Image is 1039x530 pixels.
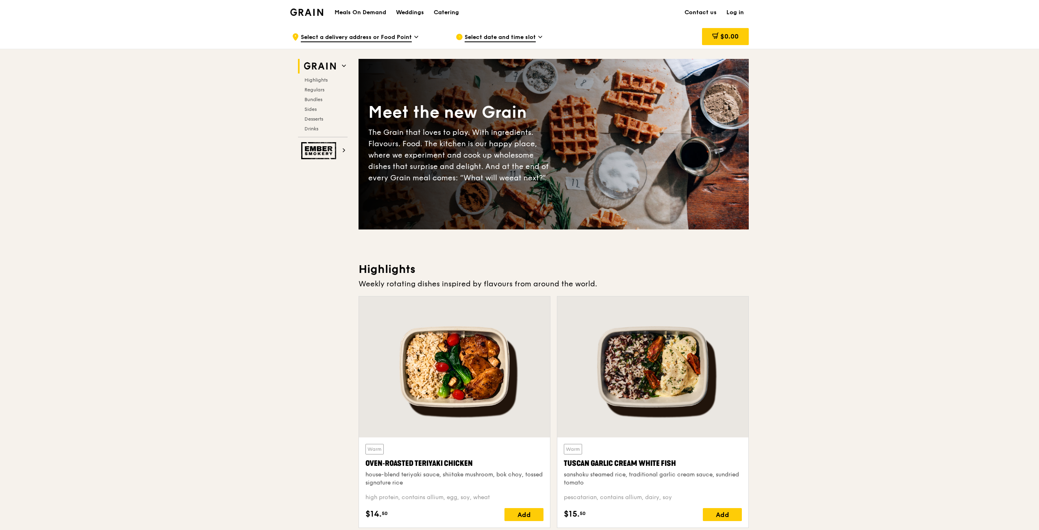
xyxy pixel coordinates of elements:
div: Warm [564,444,582,454]
div: Weddings [396,0,424,25]
span: Sides [304,106,317,112]
div: Tuscan Garlic Cream White Fish [564,458,742,469]
div: Meet the new Grain [368,102,554,123]
img: Ember Smokery web logo [301,142,339,159]
div: sanshoku steamed rice, traditional garlic cream sauce, sundried tomato [564,471,742,487]
span: 50 [580,510,586,517]
div: Add [703,508,742,521]
a: Catering [429,0,464,25]
div: Add [504,508,543,521]
h1: Meals On Demand [335,9,386,17]
h3: Highlights [359,262,749,277]
a: Contact us [680,0,722,25]
span: Highlights [304,77,328,83]
span: Drinks [304,126,318,132]
div: high protein, contains allium, egg, soy, wheat [365,493,543,502]
span: eat next?” [509,173,546,182]
div: house-blend teriyaki sauce, shiitake mushroom, bok choy, tossed signature rice [365,471,543,487]
span: Desserts [304,116,323,122]
span: Bundles [304,97,322,102]
span: Select a delivery address or Food Point [301,33,412,42]
div: pescatarian, contains allium, dairy, soy [564,493,742,502]
div: Oven‑Roasted Teriyaki Chicken [365,458,543,469]
div: Catering [434,0,459,25]
span: Select date and time slot [465,33,536,42]
div: Weekly rotating dishes inspired by flavours from around the world. [359,278,749,290]
span: $14. [365,508,382,520]
a: Weddings [391,0,429,25]
span: $15. [564,508,580,520]
img: Grain [290,9,323,16]
div: The Grain that loves to play. With ingredients. Flavours. Food. The kitchen is our happy place, w... [368,127,554,184]
span: Regulars [304,87,324,93]
img: Grain web logo [301,59,339,74]
a: Log in [722,0,749,25]
span: 50 [382,510,388,517]
div: Warm [365,444,384,454]
span: $0.00 [720,32,739,40]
